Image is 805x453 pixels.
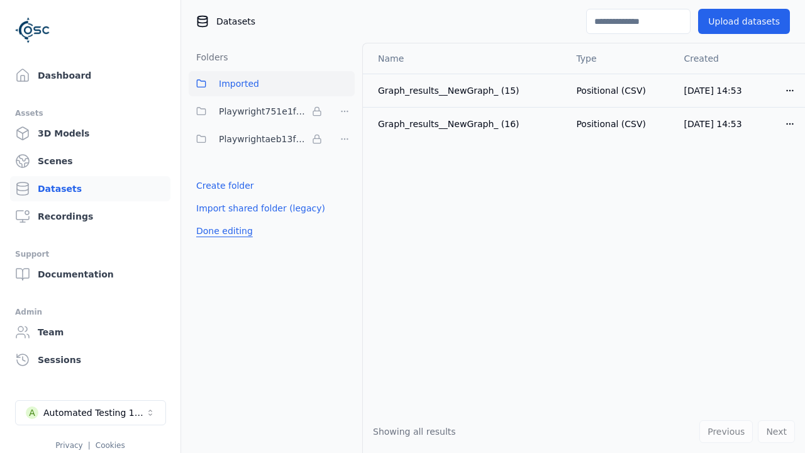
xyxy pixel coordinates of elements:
a: Dashboard [10,63,170,88]
div: A [26,406,38,419]
a: 3D Models [10,121,170,146]
button: Import shared folder (legacy) [189,197,333,220]
th: Created [674,43,775,74]
a: Cookies [96,441,125,450]
a: Team [10,320,170,345]
a: Scenes [10,148,170,174]
span: Playwrightaeb13f12-d09e-465a-94b3-7bc201768789 [219,131,307,147]
div: Automated Testing 1 - Playwright [43,406,145,419]
span: | [88,441,91,450]
th: Name [363,43,566,74]
div: Graph_results__NewGraph_ (16) [378,118,556,130]
span: Playwright751e1fe9-7941-4703-bb4f-b8f00e75495c [219,104,307,119]
button: Done editing [189,220,260,242]
a: Recordings [10,204,170,229]
span: Imported [219,76,259,91]
span: Datasets [216,15,255,28]
th: Type [566,43,674,74]
span: Showing all results [373,427,456,437]
button: Create folder [189,174,262,197]
button: Imported [189,71,355,96]
img: Logo [15,13,50,48]
a: Create folder [196,179,254,192]
button: Upload datasets [698,9,790,34]
span: [DATE] 14:53 [684,119,742,129]
div: Assets [15,106,165,121]
a: Sessions [10,347,170,372]
a: Privacy [55,441,82,450]
td: Positional (CSV) [566,74,674,107]
div: Support [15,247,165,262]
a: Import shared folder (legacy) [196,202,325,215]
div: Admin [15,305,165,320]
a: Datasets [10,176,170,201]
div: Graph_results__NewGraph_ (15) [378,84,556,97]
span: [DATE] 14:53 [684,86,742,96]
h3: Folders [189,51,228,64]
button: Playwright751e1fe9-7941-4703-bb4f-b8f00e75495c [189,99,327,124]
a: Documentation [10,262,170,287]
button: Playwrightaeb13f12-d09e-465a-94b3-7bc201768789 [189,126,327,152]
td: Positional (CSV) [566,107,674,140]
button: Select a workspace [15,400,166,425]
